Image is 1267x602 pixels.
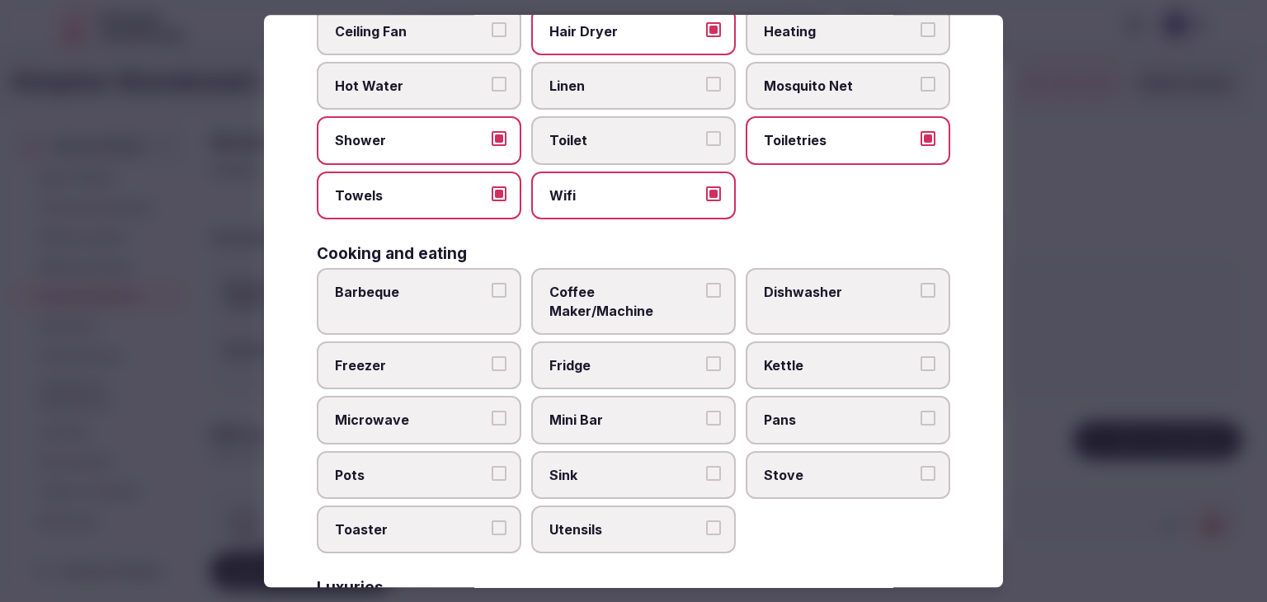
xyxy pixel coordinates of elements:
[549,186,701,205] span: Wifi
[764,77,916,95] span: Mosquito Net
[706,520,721,535] button: Utensils
[335,412,487,430] span: Microwave
[317,581,384,596] h3: Luxuries
[764,22,916,40] span: Heating
[549,77,701,95] span: Linen
[549,132,701,150] span: Toilet
[492,356,506,371] button: Freezer
[706,466,721,481] button: Sink
[921,77,935,92] button: Mosquito Net
[764,412,916,430] span: Pans
[492,520,506,535] button: Toaster
[335,22,487,40] span: Ceiling Fan
[549,412,701,430] span: Mini Bar
[492,186,506,201] button: Towels
[706,186,721,201] button: Wifi
[706,283,721,298] button: Coffee Maker/Machine
[492,132,506,147] button: Shower
[921,412,935,426] button: Pans
[706,132,721,147] button: Toilet
[706,356,721,371] button: Fridge
[921,466,935,481] button: Stove
[921,283,935,298] button: Dishwasher
[921,132,935,147] button: Toiletries
[335,77,487,95] span: Hot Water
[764,356,916,374] span: Kettle
[549,356,701,374] span: Fridge
[706,412,721,426] button: Mini Bar
[549,520,701,539] span: Utensils
[335,283,487,301] span: Barbeque
[549,283,701,320] span: Coffee Maker/Machine
[492,466,506,481] button: Pots
[335,356,487,374] span: Freezer
[492,22,506,37] button: Ceiling Fan
[335,186,487,205] span: Towels
[764,466,916,484] span: Stove
[492,283,506,298] button: Barbeque
[706,22,721,37] button: Hair Dryer
[549,22,701,40] span: Hair Dryer
[549,466,701,484] span: Sink
[335,466,487,484] span: Pots
[706,77,721,92] button: Linen
[921,356,935,371] button: Kettle
[921,22,935,37] button: Heating
[317,246,467,261] h3: Cooking and eating
[764,132,916,150] span: Toiletries
[492,77,506,92] button: Hot Water
[492,412,506,426] button: Microwave
[335,520,487,539] span: Toaster
[335,132,487,150] span: Shower
[764,283,916,301] span: Dishwasher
